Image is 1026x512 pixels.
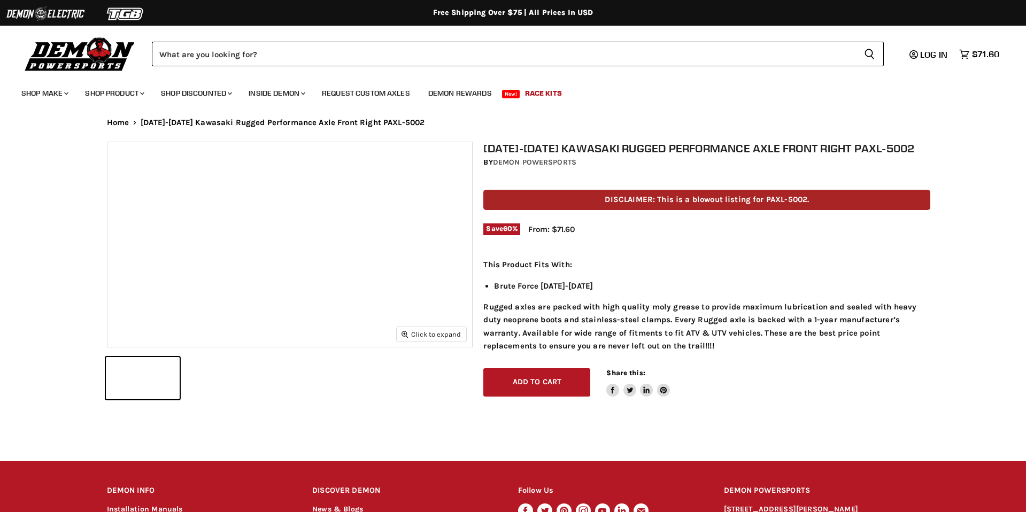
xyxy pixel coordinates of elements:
[77,82,151,104] a: Shop Product
[493,158,576,167] a: Demon Powersports
[241,82,312,104] a: Inside Demon
[21,35,138,73] img: Demon Powersports
[494,280,930,292] li: Brute Force [DATE]-[DATE]
[107,478,292,503] h2: DEMON INFO
[855,42,884,66] button: Search
[86,8,941,18] div: Free Shipping Over $75 | All Prices In USD
[483,368,590,397] button: Add to cart
[905,50,954,59] a: Log in
[513,377,562,386] span: Add to cart
[606,369,645,377] span: Share this:
[503,224,512,232] span: 60
[153,82,238,104] a: Shop Discounted
[107,118,129,127] a: Home
[13,78,997,104] ul: Main menu
[724,478,920,503] h2: DEMON POWERSPORTS
[954,46,1005,62] a: $71.60
[972,49,999,59] span: $71.60
[420,82,500,104] a: Demon Rewards
[152,42,884,66] form: Product
[606,368,670,397] aside: Share this:
[86,4,166,24] img: TGB Logo 2
[483,157,930,168] div: by
[86,118,941,127] nav: Breadcrumbs
[518,478,704,503] h2: Follow Us
[106,357,180,399] button: 2008-2011 Kawasaki Rugged Performance Axle Front Right PAXL-5002 thumbnail
[312,478,498,503] h2: DISCOVER DEMON
[397,327,466,342] button: Click to expand
[483,142,930,155] h1: [DATE]-[DATE] Kawasaki Rugged Performance Axle Front Right PAXL-5002
[5,4,86,24] img: Demon Electric Logo 2
[517,82,570,104] a: Race Kits
[920,49,947,60] span: Log in
[13,82,75,104] a: Shop Make
[483,258,930,271] p: This Product Fits With:
[152,42,855,66] input: Search
[483,190,930,210] p: DISCLAIMER: This is a blowout listing for PAXL-5002.
[502,90,520,98] span: New!
[483,258,930,352] div: Rugged axles are packed with high quality moly grease to provide maximum lubrication and sealed w...
[402,330,461,338] span: Click to expand
[528,224,575,234] span: From: $71.60
[141,118,425,127] span: [DATE]-[DATE] Kawasaki Rugged Performance Axle Front Right PAXL-5002
[314,82,418,104] a: Request Custom Axles
[483,223,520,235] span: Save %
